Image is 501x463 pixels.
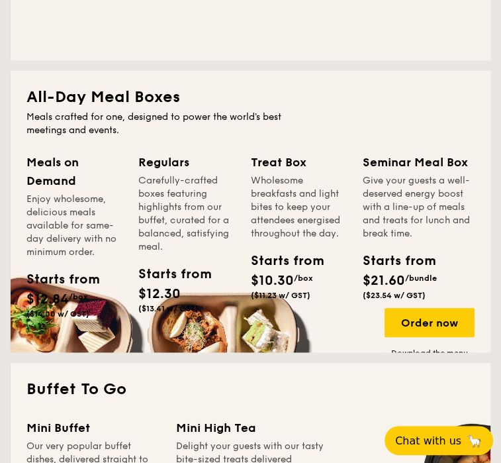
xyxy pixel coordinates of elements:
div: Mini Buffet [26,419,160,437]
div: Carefully-crafted boxes featuring highlights from our buffet, curated for a balanced, satisfying ... [138,174,234,254]
span: ($11.23 w/ GST) [251,291,310,300]
div: Seminar Meal Box [363,153,475,172]
div: Meals crafted for one, designed to power the world's best meetings and events. [26,111,295,137]
h2: Buffet To Go [26,379,475,400]
span: $10.30 [251,273,294,289]
div: Starts from [251,251,294,271]
div: Regulars [138,153,234,172]
button: Chat with us🦙 [385,426,493,455]
span: $21.60 [363,273,405,289]
div: Starts from [138,264,181,284]
div: Enjoy wholesome, delicious meals available for same-day delivery with no minimum order. [26,193,122,259]
h2: All-Day Meal Boxes [26,87,475,108]
span: /bundle [405,274,437,283]
span: $12.84 [26,291,69,307]
span: /box [294,274,313,283]
div: Mini High Tea [176,419,326,437]
span: ($13.41 w/ GST) [138,304,199,313]
span: ($23.54 w/ GST) [363,291,426,300]
div: Give your guests a well-deserved energy boost with a line-up of meals and treats for lunch and br... [363,174,475,240]
div: Starts from [26,270,69,289]
span: /box [69,292,88,301]
span: ($14.00 w/ GST) [26,309,89,319]
span: $12.30 [138,286,181,302]
div: Treat Box [251,153,347,172]
span: 🦙 [467,433,482,448]
div: Starts from [363,251,414,271]
span: Chat with us [395,435,461,447]
div: Order now [385,308,475,337]
div: Wholesome breakfasts and light bites to keep your attendees energised throughout the day. [251,174,347,240]
a: Download the menu [385,348,475,358]
div: Meals on Demand [26,153,122,190]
